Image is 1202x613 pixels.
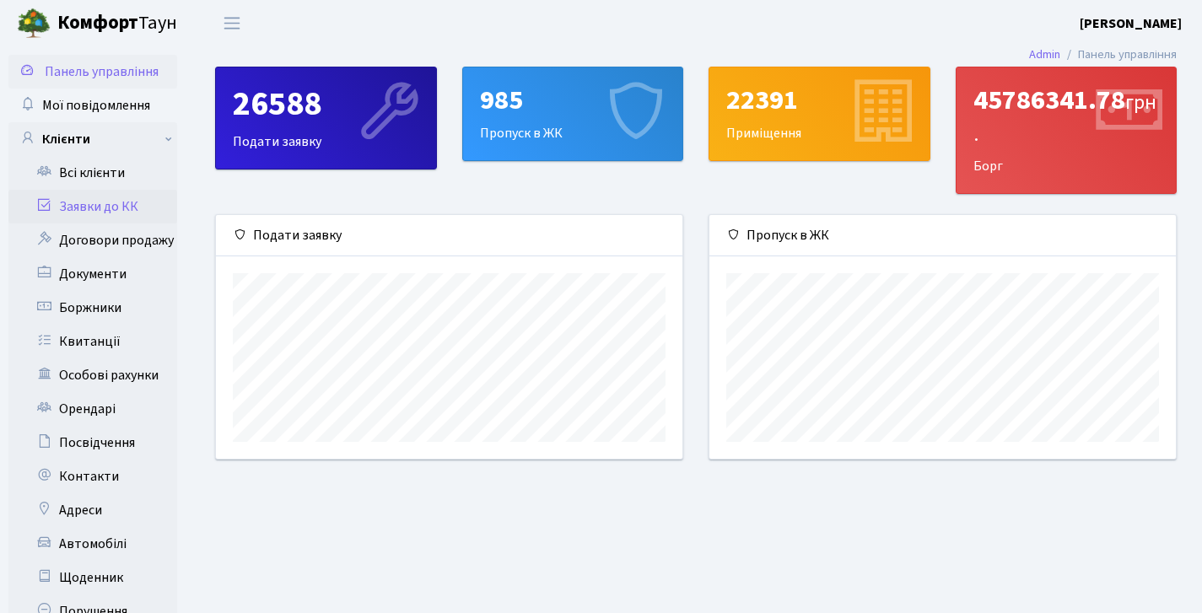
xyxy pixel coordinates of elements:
[215,67,437,169] a: 26588Подати заявку
[211,9,253,37] button: Переключити навігацію
[8,527,177,561] a: Автомобілі
[17,7,51,40] img: logo.png
[8,223,177,257] a: Договори продажу
[726,84,913,116] div: 22391
[8,190,177,223] a: Заявки до КК
[8,156,177,190] a: Всі клієнти
[8,493,177,527] a: Адреси
[8,561,177,594] a: Щоденник
[57,9,138,36] b: Комфорт
[1080,13,1182,34] a: [PERSON_NAME]
[463,67,683,160] div: Пропуск в ЖК
[8,460,177,493] a: Контакти
[709,215,1176,256] div: Пропуск в ЖК
[216,67,436,169] div: Подати заявку
[1004,37,1202,73] nav: breadcrumb
[8,358,177,392] a: Особові рахунки
[1060,46,1177,64] li: Панель управління
[8,257,177,291] a: Документи
[973,84,1160,149] div: 45786341.78
[8,122,177,156] a: Клієнти
[8,291,177,325] a: Боржники
[45,62,159,81] span: Панель управління
[8,89,177,122] a: Мої повідомлення
[233,84,419,125] div: 26588
[709,67,930,160] div: Приміщення
[709,67,930,161] a: 22391Приміщення
[1080,14,1182,33] b: [PERSON_NAME]
[8,392,177,426] a: Орендарі
[42,96,150,115] span: Мої повідомлення
[8,426,177,460] a: Посвідчення
[8,325,177,358] a: Квитанції
[57,9,177,38] span: Таун
[1029,46,1060,63] a: Admin
[462,67,684,161] a: 985Пропуск в ЖК
[216,215,682,256] div: Подати заявку
[8,55,177,89] a: Панель управління
[957,67,1177,193] div: Борг
[480,84,666,116] div: 985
